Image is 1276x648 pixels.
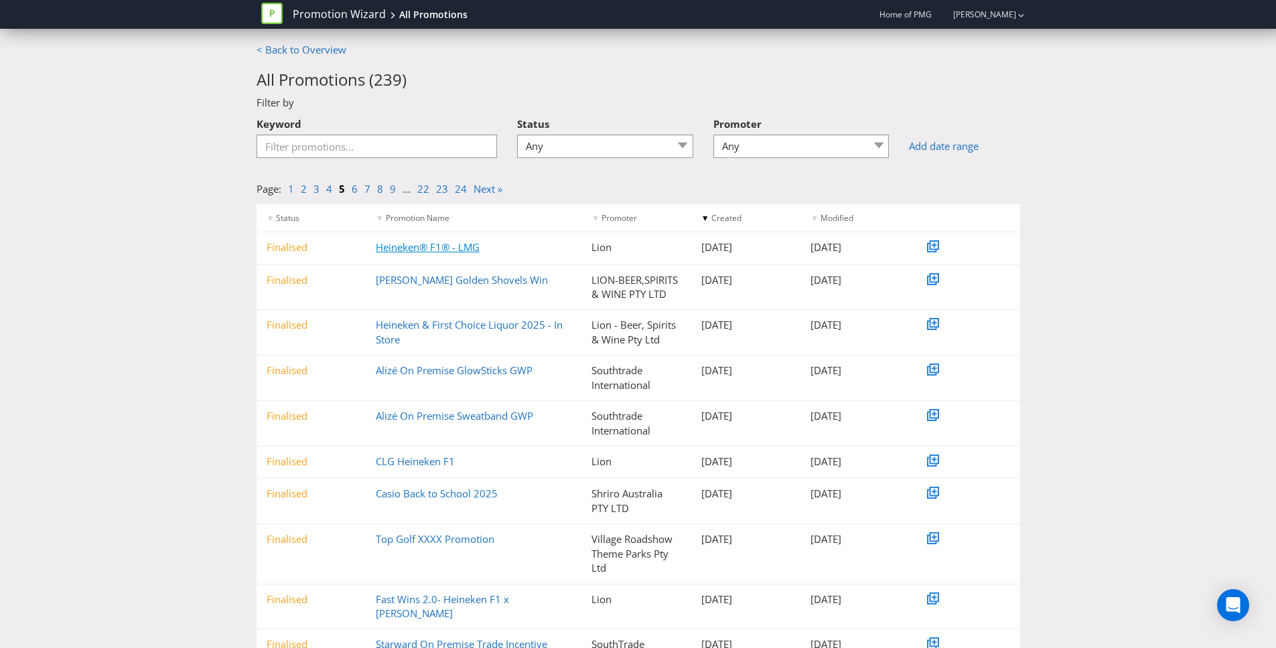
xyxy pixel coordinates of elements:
div: Filter by [246,96,1030,110]
span: Promoter [713,117,762,131]
a: 7 [364,182,370,195]
a: 1 [288,182,294,195]
div: Shriro Australia PTY LTD [581,487,691,515]
div: [DATE] [691,240,801,254]
div: [DATE] [800,318,910,332]
span: 239 [374,68,402,90]
span: All Promotions ( [257,68,374,90]
a: 6 [352,182,358,195]
span: Promotion Name [386,212,449,224]
a: Add date range [909,139,1019,153]
div: Finalised [257,592,366,606]
span: Promoter [601,212,637,224]
div: [DATE] [691,532,801,546]
div: Finalised [257,532,366,546]
div: Lion [581,240,691,254]
a: Casio Back to School 2025 [376,487,498,500]
span: Page: [257,182,281,195]
a: 4 [326,182,332,195]
div: [DATE] [691,273,801,287]
div: [DATE] [800,273,910,287]
div: Finalised [257,487,366,501]
div: [DATE] [691,455,801,469]
div: [DATE] [800,592,910,606]
div: Finalised [257,273,366,287]
a: 2 [301,182,307,195]
a: [PERSON_NAME] [940,9,1016,20]
a: [PERSON_NAME] Golden Shovels Win [376,273,548,287]
div: [DATE] [800,455,910,469]
div: Open Intercom Messenger [1217,589,1249,621]
span: ) [402,68,407,90]
div: Lion [581,455,691,469]
div: [DATE] [691,318,801,332]
span: Home of PMG [879,9,932,20]
a: Heineken® F1® - LMG [376,240,480,254]
span: ▼ [701,212,709,224]
div: Southtrade International [581,409,691,438]
div: Finalised [257,455,366,469]
span: Status [517,117,549,131]
a: Fast Wins 2.0- Heineken F1 x [PERSON_NAME] [376,592,509,620]
div: Finalised [257,363,366,378]
a: Promotion Wizard [293,7,386,22]
div: Village Roadshow Theme Parks Pty Ltd [581,532,691,575]
div: [DATE] [800,487,910,501]
span: ▼ [810,212,819,224]
a: Alizé On Premise Sweatband GWP [376,409,533,422]
a: Alizé On Premise GlowSticks GWP [376,363,533,377]
a: 5 [339,182,345,195]
div: All Promotions [399,8,468,21]
a: 22 [417,182,429,195]
input: Filter promotions... [257,135,498,158]
div: Finalised [257,240,366,254]
a: CLG Heineken F1 [376,455,455,468]
div: [DATE] [800,409,910,423]
span: Created [711,212,741,224]
a: Top Golf XXXX Promotion [376,532,494,546]
div: Lion [581,592,691,606]
div: [DATE] [691,409,801,423]
label: Keyword [257,110,301,131]
div: [DATE] [691,363,801,378]
a: < Back to Overview [257,43,346,56]
span: ▼ [267,212,275,224]
a: 3 [313,182,320,195]
div: [DATE] [691,592,801,606]
div: Lion - Beer, Spirits & Wine Pty Ltd [581,318,691,347]
div: Finalised [257,318,366,332]
span: ▼ [376,212,384,224]
div: [DATE] [800,240,910,254]
a: 24 [455,182,467,195]
a: Heineken & First Choice Liquor 2025 - In Store [376,318,563,345]
span: Status [276,212,299,224]
a: 23 [436,182,448,195]
li: ... [403,182,417,196]
div: LION-BEER,SPIRITS & WINE PTY LTD [581,273,691,302]
div: Southtrade International [581,363,691,392]
a: 9 [390,182,396,195]
div: Finalised [257,409,366,423]
div: [DATE] [691,487,801,501]
div: [DATE] [800,363,910,378]
div: [DATE] [800,532,910,546]
a: Next » [474,182,502,195]
span: Modified [821,212,853,224]
span: ▼ [591,212,599,224]
a: 8 [377,182,383,195]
